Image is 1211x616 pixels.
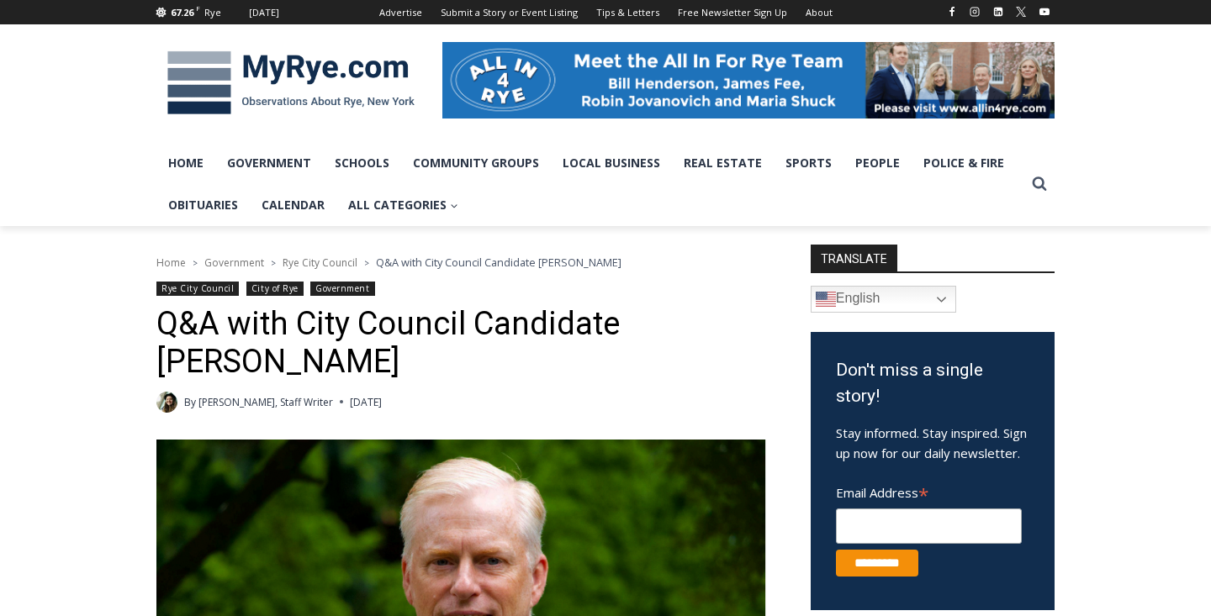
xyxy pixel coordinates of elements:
[196,3,200,13] span: F
[204,255,264,270] a: Government
[401,142,551,184] a: Community Groups
[1034,2,1055,22] a: YouTube
[836,423,1029,463] p: Stay informed. Stay inspired. Sign up now for our daily newsletter.
[350,394,382,410] time: [DATE]
[912,142,1016,184] a: Police & Fire
[442,42,1055,118] img: All in for Rye
[376,255,621,270] span: Q&A with City Council Candidate [PERSON_NAME]
[310,282,374,296] a: Government
[988,2,1008,22] a: Linkedin
[156,142,1024,227] nav: Primary Navigation
[672,142,774,184] a: Real Estate
[836,357,1029,410] h3: Don't miss a single story!
[323,142,401,184] a: Schools
[249,5,279,20] div: [DATE]
[336,184,470,226] a: All Categories
[204,5,221,20] div: Rye
[843,142,912,184] a: People
[271,257,276,269] span: >
[156,392,177,413] img: (PHOTO: MyRye.com Intern and Editor Tucker Smith. Contributed.)Tucker Smith, MyRye.com
[156,282,239,296] a: Rye City Council
[156,392,177,413] a: Author image
[283,255,357,270] a: Rye City Council
[551,142,672,184] a: Local Business
[156,305,766,382] h1: Q&A with City Council Candidate [PERSON_NAME]
[171,6,193,18] span: 67.26
[1011,2,1031,22] a: X
[246,282,304,296] a: City of Rye
[193,257,198,269] span: >
[156,142,215,184] a: Home
[836,476,1022,506] label: Email Address
[364,257,369,269] span: >
[156,39,426,127] img: MyRye.com
[156,255,186,270] a: Home
[774,142,843,184] a: Sports
[816,289,836,309] img: en
[965,2,985,22] a: Instagram
[811,245,897,271] strong: TRANSLATE
[811,286,956,313] a: English
[184,394,196,410] span: By
[942,2,962,22] a: Facebook
[250,184,336,226] a: Calendar
[215,142,323,184] a: Government
[156,184,250,226] a: Obituaries
[1024,169,1055,199] button: View Search Form
[348,196,458,214] span: All Categories
[198,395,333,409] a: [PERSON_NAME], Staff Writer
[156,254,766,271] nav: Breadcrumbs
